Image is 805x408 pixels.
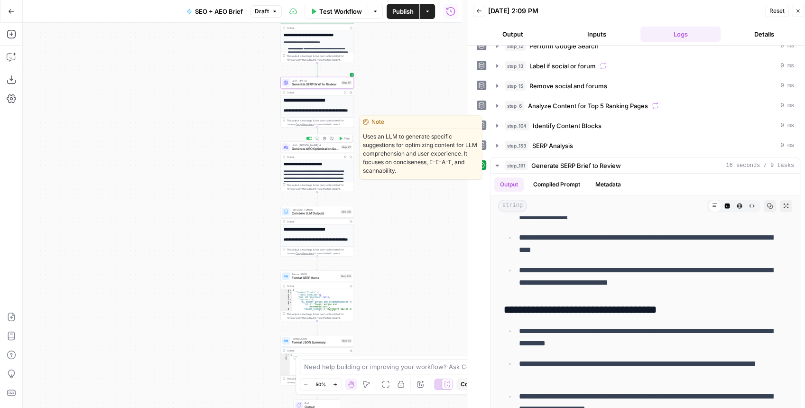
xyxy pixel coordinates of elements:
[281,291,292,294] div: 2
[533,121,601,130] span: Identify Content Blocks
[292,337,340,341] span: Format JSON
[287,248,352,255] div: This output is too large & has been abbreviated for review. to view the full content.
[305,4,368,19] button: Test Workflow
[289,289,292,291] span: Toggle code folding, rows 1 through 380
[456,378,478,390] button: Copy
[360,116,481,129] div: Note
[292,147,339,151] span: Generate AEO Optimization Suggestions
[287,377,352,384] div: This output is too large & has been abbreviated for review. to view the full content.
[780,141,794,150] span: 0 ms
[287,284,347,288] div: Output
[255,7,269,16] span: Draft
[281,289,292,291] div: 1
[341,339,352,343] div: Step 64
[341,81,352,85] div: Step 191
[296,123,314,126] span: Copy the output
[505,121,529,130] span: step_104
[281,303,292,308] div: 7
[280,335,354,385] div: Format JSONFormat JSON SummaryStep 64Output{ "Primary Keyword":"[GEOGRAPHIC_DATA]", "Combined Bri...
[181,4,249,19] button: SEO + AEO Brief
[287,220,347,223] div: Output
[319,7,362,16] span: Test Workflow
[528,101,648,111] span: Analyze Content for Top 5 Ranking Pages
[296,187,314,190] span: Copy the output
[531,161,621,170] span: Generate SERP Brief to Review
[341,210,352,214] div: Step 212
[292,208,339,212] span: Run Code · Python
[337,135,352,141] button: Test
[292,276,339,280] span: Format SERP Items
[296,316,314,319] span: Copy the output
[289,301,292,303] span: Toggle code folding, rows 6 through 369
[490,98,800,113] button: 0 ms
[780,62,794,70] span: 0 ms
[498,200,527,212] span: string
[590,177,627,192] button: Metadata
[292,211,339,216] span: Combine LLM Outputs
[780,121,794,130] span: 0 ms
[287,349,347,352] div: Output
[490,158,800,173] button: 16 seconds / 9 tasks
[529,41,599,51] span: Perform Google Search
[281,308,292,313] div: 8
[724,27,805,42] button: Details
[505,101,524,111] span: step_6
[292,143,339,147] span: LLM · [PERSON_NAME] 4
[780,82,794,90] span: 0 ms
[490,118,800,133] button: 0 ms
[195,7,243,16] span: SEO + AEO Brief
[340,274,352,278] div: Step 214
[305,401,337,405] span: End
[316,63,318,76] g: Edge from step_153 to step_191
[292,79,339,83] span: LLM · GPT-4.1
[387,4,419,19] button: Publish
[490,78,800,93] button: 0 ms
[490,58,800,74] button: 0 ms
[281,296,292,298] div: 4
[316,321,318,334] g: Edge from step_214 to step_64
[296,252,314,255] span: Copy the output
[505,161,527,170] span: step_191
[344,136,350,140] span: Test
[765,5,789,17] button: Reset
[296,58,314,61] span: Copy the output
[287,54,352,62] div: This output is too large & has been abbreviated for review. to view the full content.
[529,61,596,71] span: Label if social or forum
[289,298,292,301] span: Toggle code folding, rows 5 through 370
[360,129,481,179] span: Uses an LLM to generate specific suggestions for optimizing content for LLM comprehension and use...
[529,81,607,91] span: Remove social and forums
[292,272,339,276] span: Format JSON
[316,192,318,205] g: Edge from step_211 to step_212
[473,27,553,42] button: Output
[281,298,292,301] div: 5
[505,81,526,91] span: step_15
[287,26,347,30] div: Output
[280,270,354,321] div: Format JSONFormat SERP ItemsStep 214Output{ "Content_Blocks":{ "total_sections":1, "has_introduct...
[280,141,354,192] div: LLM · [PERSON_NAME] 4Generate AEO Optimization SuggestionsStep 211TestOutput**** **** **** **** *...
[292,82,339,87] span: Generate SERP Brief to Review
[287,353,290,356] span: Toggle code folding, rows 1 through 4
[780,102,794,110] span: 0 ms
[281,294,292,296] div: 3
[315,380,326,388] span: 50%
[726,161,794,170] span: 16 seconds / 9 tasks
[460,380,474,389] span: Copy
[769,7,785,15] span: Reset
[281,356,290,358] div: 2
[494,177,524,192] button: Output
[289,291,292,294] span: Toggle code folding, rows 2 through 371
[505,41,526,51] span: step_12
[392,7,414,16] span: Publish
[527,177,586,192] button: Compiled Prompt
[316,256,318,270] g: Edge from step_212 to step_214
[250,5,282,18] button: Draft
[505,61,526,71] span: step_13
[287,312,352,320] div: This output is too large & has been abbreviated for review. to view the full content.
[287,155,341,159] div: Output
[780,42,794,50] span: 0 ms
[281,353,290,356] div: 1
[490,138,800,153] button: 0 ms
[557,27,637,42] button: Inputs
[287,183,352,191] div: This output is too large & has been abbreviated for review. to view the full content.
[505,141,528,150] span: step_153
